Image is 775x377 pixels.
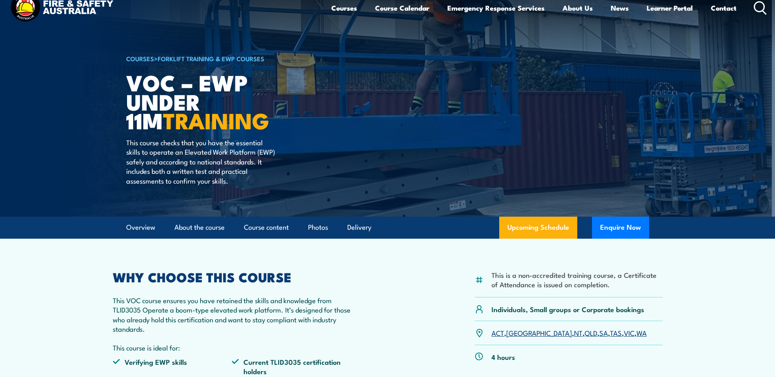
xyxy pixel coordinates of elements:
[610,328,622,337] a: TAS
[308,217,328,238] a: Photos
[163,103,269,137] strong: TRAINING
[126,54,154,63] a: COURSES
[624,328,634,337] a: VIC
[113,295,351,334] p: This VOC course ensures you have retained the skills and knowledge from TLID3035 Operate a boom-t...
[126,137,275,185] p: This course checks that you have the essential skills to operate an Elevated Work Platform (EWP) ...
[491,304,644,314] p: Individuals, Small groups or Corporate bookings
[244,217,289,238] a: Course content
[491,328,504,337] a: ACT
[491,328,647,337] p: , , , , , , ,
[491,352,515,361] p: 4 hours
[158,54,264,63] a: Forklift Training & EWP Courses
[113,271,351,282] h2: WHY CHOOSE THIS COURSE
[347,217,371,238] a: Delivery
[585,328,597,337] a: QLD
[113,343,351,352] p: This course is ideal for:
[113,357,232,376] li: Verifying EWP skills
[637,328,647,337] a: WA
[506,328,572,337] a: [GEOGRAPHIC_DATA]
[592,217,649,239] button: Enquire Now
[232,357,351,376] li: Current TLID3035 certification holders
[126,217,155,238] a: Overview
[574,328,583,337] a: NT
[499,217,577,239] a: Upcoming Schedule
[599,328,608,337] a: SA
[491,270,663,289] li: This is a non-accredited training course, a Certificate of Attendance is issued on completion.
[174,217,225,238] a: About the course
[126,53,328,63] h6: >
[126,73,328,130] h1: VOC – EWP under 11m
